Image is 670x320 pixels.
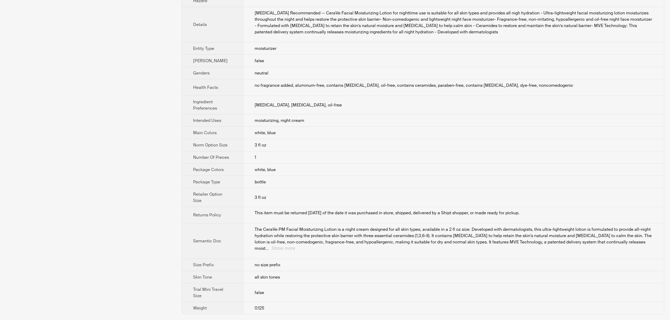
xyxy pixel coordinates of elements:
[193,130,217,136] span: Main Colors
[193,274,212,280] span: Skin Tone
[193,191,222,203] span: Retailer Option Size
[255,10,653,35] div: Dermatologist Recommended -- CeraVe Facial Moisturizing Lotion for nighttime use is suitable for ...
[255,167,276,172] span: white, blue
[255,305,264,311] span: 0.125
[255,130,276,136] span: white, blue
[193,305,207,311] span: Weight
[193,262,214,268] span: Size Prefix
[255,142,266,148] span: 3 fl oz
[193,58,228,64] span: [PERSON_NAME]
[255,46,276,51] span: moisturizer
[255,58,264,64] span: false
[255,210,653,216] div: This item must be returned within 90 days of the date it was purchased in store, shipped, deliver...
[272,246,295,251] button: Expand
[266,246,269,251] span: ...
[193,155,229,160] span: Number Of Pieces
[193,142,228,148] span: Norm Option Size
[193,212,221,218] span: Returns Policy
[193,118,221,123] span: Intended Uses
[255,262,280,268] span: no size prefix
[193,70,210,76] span: Genders
[255,179,266,185] span: bottle
[255,155,256,160] span: 1
[193,179,220,185] span: Package Type
[255,118,304,123] span: moisturizing, night cream
[255,290,264,295] span: false
[193,167,224,172] span: Package Colors
[255,226,653,252] div: The CeraVe PM Facial Moisturizing Lotion is a night cream designed for all skin types, available ...
[193,85,218,90] span: Health Facts
[255,227,652,251] span: The CeraVe PM Facial Moisturizing Lotion is a night cream designed for all skin types, available ...
[255,195,266,200] span: 3 fl oz
[255,274,280,280] span: all skin tones
[193,99,217,111] span: Ingredient Preferences
[255,102,342,108] span: [MEDICAL_DATA], [MEDICAL_DATA], oil-free
[193,287,223,299] span: Trial Mini Travel Size
[255,70,268,76] span: neutral
[255,82,653,89] div: no fragrance added, aluminum-free, contains niacinamide, oil-free, contains ceramides, paraben-fr...
[193,46,214,51] span: Entity Type
[193,238,221,244] span: Semantic Doc
[193,22,207,27] span: Details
